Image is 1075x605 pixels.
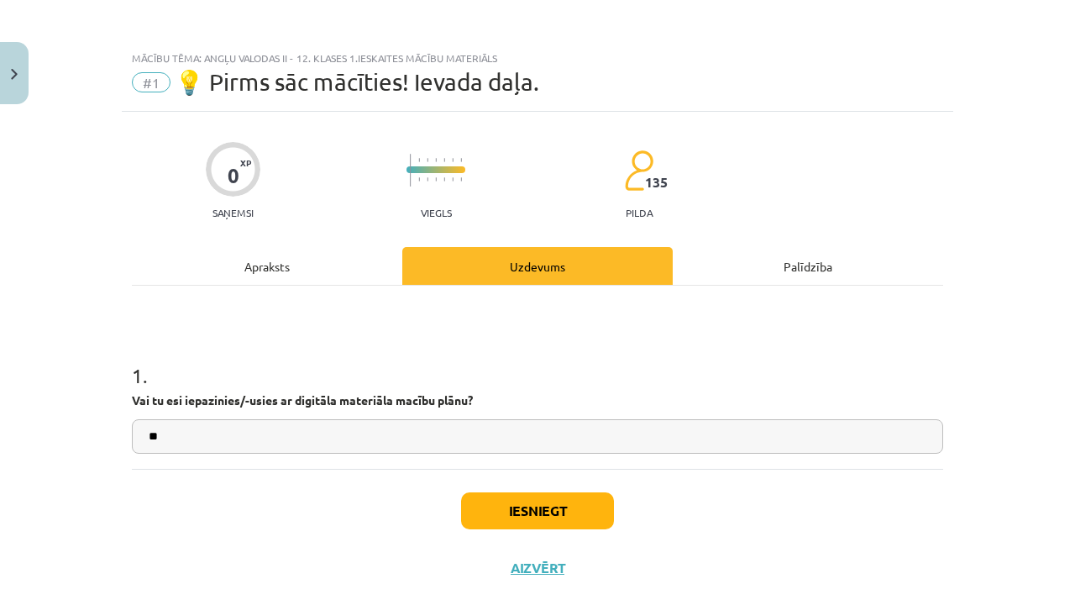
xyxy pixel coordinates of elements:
div: Mācību tēma: Angļu valodas ii - 12. klases 1.ieskaites mācību materiāls [132,52,943,64]
div: Apraksts [132,247,402,285]
img: icon-short-line-57e1e144782c952c97e751825c79c345078a6d821885a25fce030b3d8c18986b.svg [443,177,445,181]
p: pilda [626,207,653,218]
img: icon-short-line-57e1e144782c952c97e751825c79c345078a6d821885a25fce030b3d8c18986b.svg [452,158,454,162]
h1: 1 . [132,334,943,387]
div: 0 [228,164,239,187]
span: XP [240,158,251,167]
img: icon-short-line-57e1e144782c952c97e751825c79c345078a6d821885a25fce030b3d8c18986b.svg [435,177,437,181]
img: icon-short-line-57e1e144782c952c97e751825c79c345078a6d821885a25fce030b3d8c18986b.svg [418,177,420,181]
img: icon-short-line-57e1e144782c952c97e751825c79c345078a6d821885a25fce030b3d8c18986b.svg [452,177,454,181]
span: 135 [645,175,668,190]
button: Iesniegt [461,492,614,529]
span: #1 [132,72,170,92]
img: icon-short-line-57e1e144782c952c97e751825c79c345078a6d821885a25fce030b3d8c18986b.svg [460,158,462,162]
img: icon-short-line-57e1e144782c952c97e751825c79c345078a6d821885a25fce030b3d8c18986b.svg [443,158,445,162]
img: icon-short-line-57e1e144782c952c97e751825c79c345078a6d821885a25fce030b3d8c18986b.svg [460,177,462,181]
span: 💡 Pirms sāc mācīties! Ievada daļa. [175,68,539,96]
p: Viegls [421,207,452,218]
img: icon-short-line-57e1e144782c952c97e751825c79c345078a6d821885a25fce030b3d8c18986b.svg [427,177,428,181]
img: icon-short-line-57e1e144782c952c97e751825c79c345078a6d821885a25fce030b3d8c18986b.svg [435,158,437,162]
div: Uzdevums [402,247,673,285]
img: icon-short-line-57e1e144782c952c97e751825c79c345078a6d821885a25fce030b3d8c18986b.svg [427,158,428,162]
img: students-c634bb4e5e11cddfef0936a35e636f08e4e9abd3cc4e673bd6f9a4125e45ecb1.svg [624,150,653,192]
p: Saņemsi [206,207,260,218]
div: Palīdzība [673,247,943,285]
img: icon-long-line-d9ea69661e0d244f92f715978eff75569469978d946b2353a9bb055b3ed8787d.svg [410,154,412,187]
button: Aizvērt [506,560,569,576]
img: icon-close-lesson-0947bae3869378f0d4975bcd49f059093ad1ed9edebbc8119c70593378902aed.svg [11,69,18,80]
strong: Vai tu esi iepazinies/-usies ar digitāla materiāla macību plānu? [132,392,473,408]
img: icon-short-line-57e1e144782c952c97e751825c79c345078a6d821885a25fce030b3d8c18986b.svg [418,158,420,162]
